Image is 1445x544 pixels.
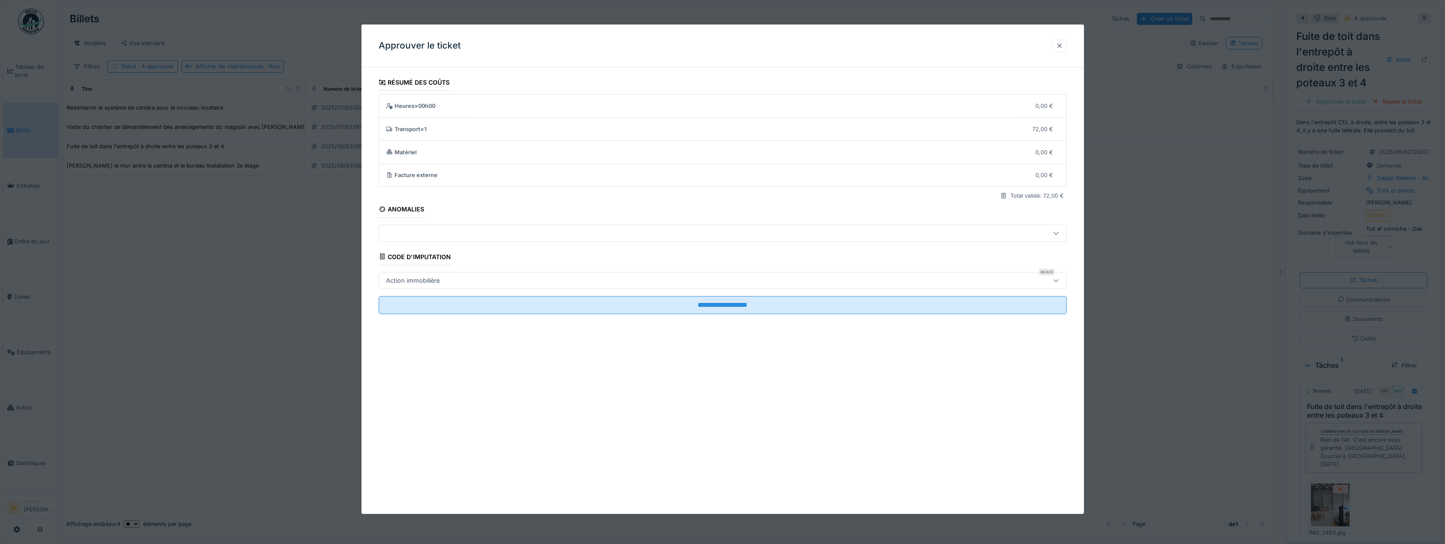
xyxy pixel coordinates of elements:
div: Requis [1039,269,1055,275]
div: Matériel [386,148,1029,156]
summary: Matériel0,00 € [383,144,1063,160]
div: Résumé des coûts [379,76,450,91]
font: 1 [424,126,426,132]
font: Anomalies [388,205,424,213]
font: Transport [395,126,420,132]
font: Action immobilière [386,277,440,284]
summary: Heures×00h000,00 € [383,98,1063,114]
font: 0,00 € [1035,149,1053,155]
font: Approuver le ticket [379,40,461,51]
div: Facture externe [386,171,1029,179]
font: 0,00 € [1035,103,1053,109]
font: Code d'imputation [388,253,451,260]
div: Total validé: 72,00 € [1010,192,1064,200]
font: 0,00 € [1035,172,1053,178]
div: Heures × 00h00 [386,102,1029,110]
summary: Transport×172,00 € [383,121,1063,137]
font: 72,00 € [1032,126,1053,132]
font: × [420,126,424,132]
summary: Facture externe0,00 € [383,167,1063,183]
